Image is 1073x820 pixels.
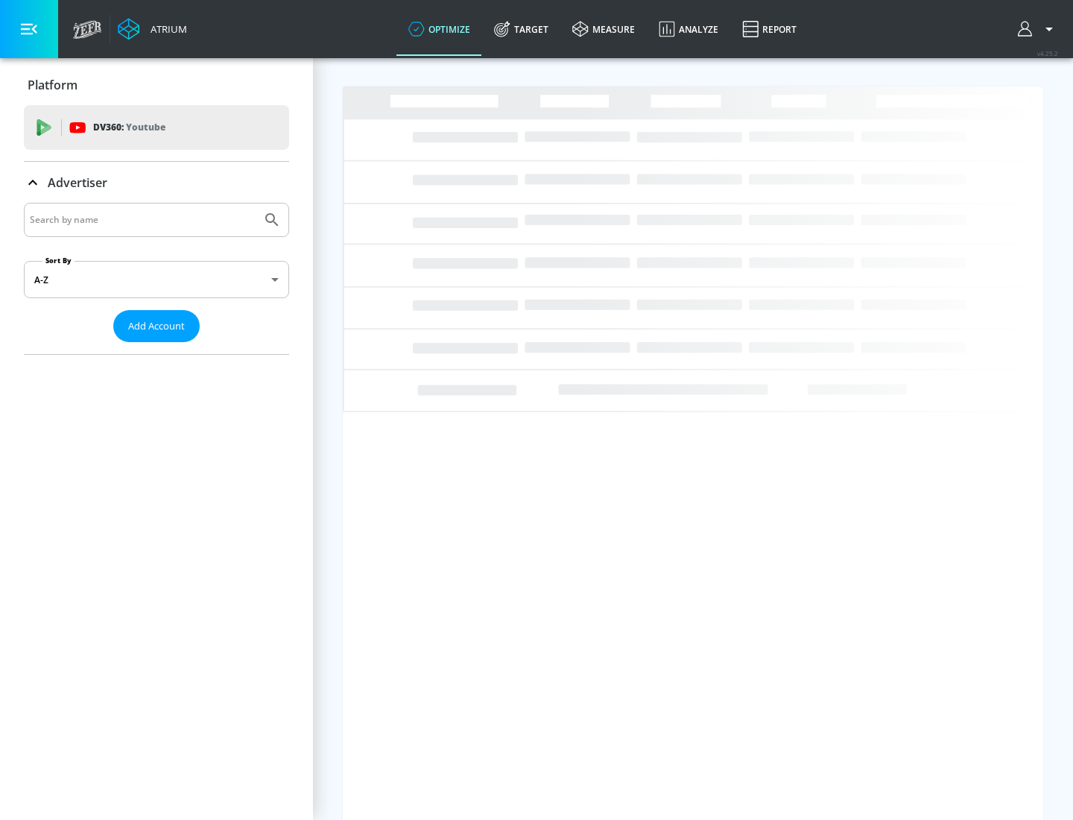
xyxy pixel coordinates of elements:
[128,318,185,335] span: Add Account
[118,18,187,40] a: Atrium
[730,2,808,56] a: Report
[24,261,289,298] div: A-Z
[647,2,730,56] a: Analyze
[28,77,77,93] p: Platform
[30,210,256,230] input: Search by name
[24,342,289,354] nav: list of Advertiser
[24,162,289,204] div: Advertiser
[93,119,165,136] p: DV360:
[48,174,107,191] p: Advertiser
[145,22,187,36] div: Atrium
[113,310,200,342] button: Add Account
[42,256,75,265] label: Sort By
[396,2,482,56] a: optimize
[24,203,289,354] div: Advertiser
[482,2,560,56] a: Target
[1037,49,1058,57] span: v 4.25.2
[560,2,647,56] a: measure
[24,64,289,106] div: Platform
[24,105,289,150] div: DV360: Youtube
[126,119,165,135] p: Youtube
